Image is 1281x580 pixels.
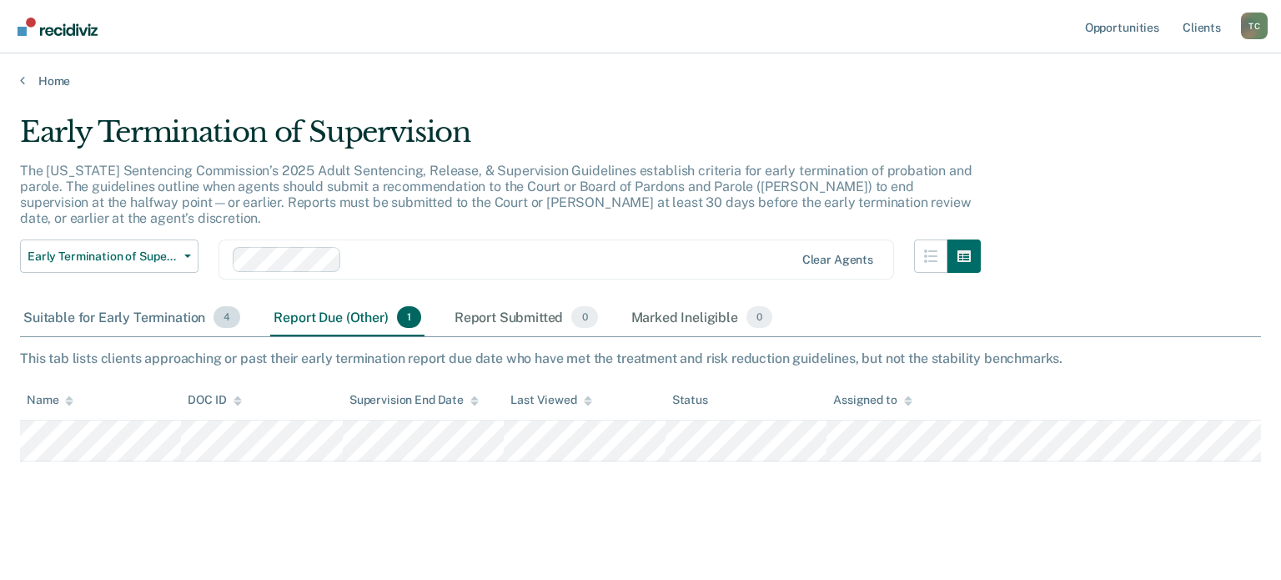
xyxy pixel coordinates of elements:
div: Assigned to [833,393,912,407]
div: Report Due (Other)1 [270,300,424,336]
div: Marked Ineligible0 [628,300,776,336]
span: 4 [213,306,240,328]
button: Early Termination of Supervision [20,240,198,273]
p: The [US_STATE] Sentencing Commission’s 2025 Adult Sentencing, Release, & Supervision Guidelines e... [20,163,972,227]
div: This tab lists clients approaching or past their early termination report due date who have met t... [20,351,1261,366]
span: Early Termination of Supervision [28,250,178,264]
a: Home [20,73,1261,88]
div: Status [672,393,708,407]
div: Supervision End Date [349,393,479,407]
div: T C [1241,13,1268,39]
div: Suitable for Early Termination4 [20,300,244,336]
div: Clear agents [802,253,873,267]
span: 1 [397,306,421,328]
div: Early Termination of Supervision [20,115,981,163]
button: Profile dropdown button [1241,13,1268,39]
img: Recidiviz [18,18,98,36]
div: Name [27,393,73,407]
div: Report Submitted0 [451,300,601,336]
div: Last Viewed [510,393,591,407]
span: 0 [746,306,772,328]
span: 0 [571,306,597,328]
div: DOC ID [188,393,241,407]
